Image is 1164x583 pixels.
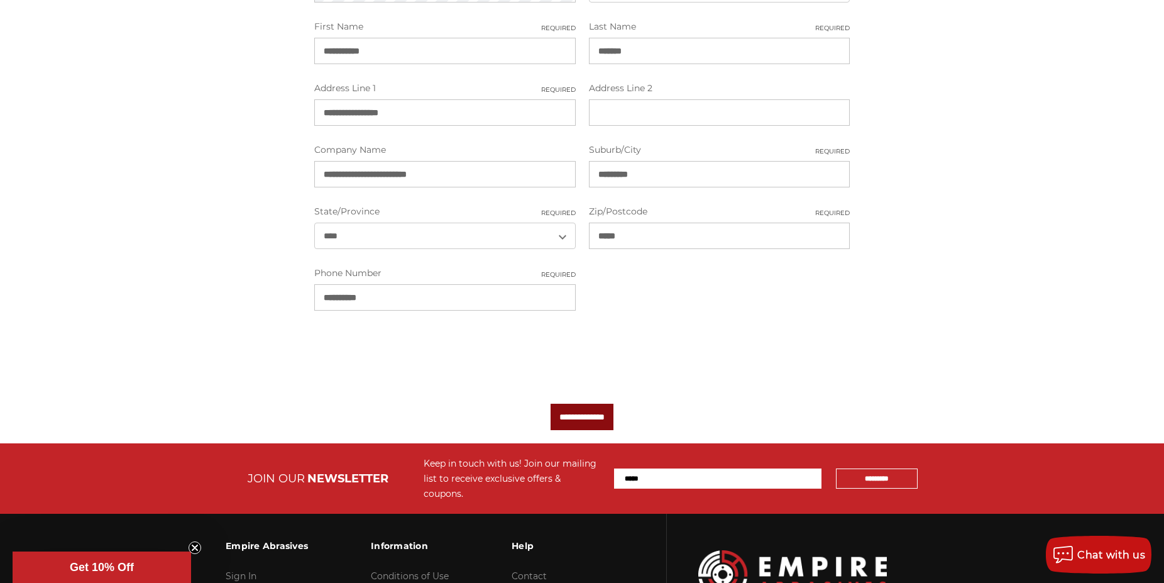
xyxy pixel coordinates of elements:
[541,270,576,279] small: Required
[589,20,850,33] label: Last Name
[371,570,449,582] a: Conditions of Use
[589,205,850,218] label: Zip/Postcode
[314,267,575,280] label: Phone Number
[1077,549,1145,561] span: Chat with us
[815,147,850,156] small: Required
[815,23,850,33] small: Required
[226,533,308,559] h3: Empire Abrasives
[424,456,601,501] div: Keep in touch with us! Join our mailing list to receive exclusive offers & coupons.
[314,205,575,218] label: State/Province
[589,82,850,95] label: Address Line 2
[13,552,191,583] div: Get 10% OffClose teaser
[815,208,850,218] small: Required
[314,328,505,377] iframe: reCAPTCHA
[70,561,134,574] span: Get 10% Off
[314,20,575,33] label: First Name
[248,472,305,486] span: JOIN OUR
[541,85,576,94] small: Required
[371,533,449,559] h3: Information
[512,570,547,582] a: Contact
[314,82,575,95] label: Address Line 1
[541,23,576,33] small: Required
[226,570,256,582] a: Sign In
[307,472,388,486] span: NEWSLETTER
[541,208,576,218] small: Required
[1046,536,1151,574] button: Chat with us
[512,533,596,559] h3: Help
[589,143,850,157] label: Suburb/City
[314,143,575,157] label: Company Name
[189,541,201,554] button: Close teaser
